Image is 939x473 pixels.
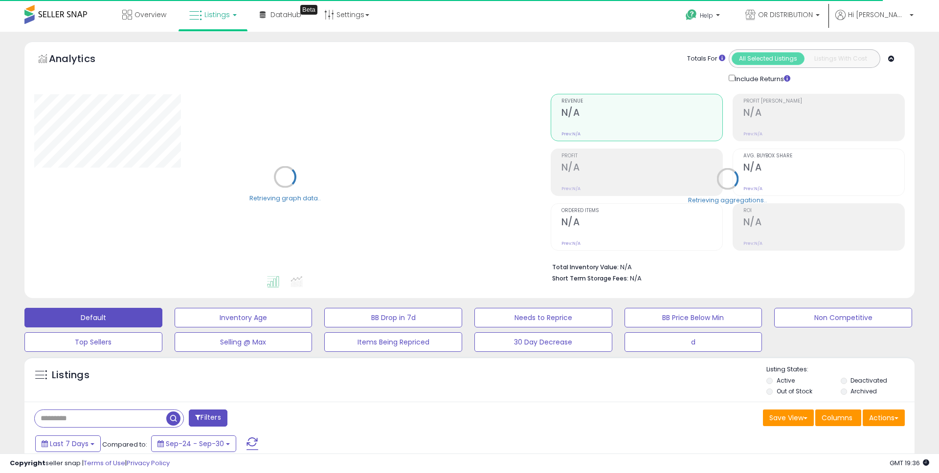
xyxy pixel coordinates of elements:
div: Retrieving aggregations.. [688,195,767,204]
a: Help [678,1,730,32]
strong: Copyright [10,458,45,468]
a: Hi [PERSON_NAME] [835,10,914,32]
div: Include Returns [721,73,802,84]
div: Tooltip anchor [300,5,317,15]
span: Help [700,11,713,20]
button: Non Competitive [774,308,912,327]
div: seller snap | | [10,459,170,468]
span: OR DISTRIBUTION [758,10,813,20]
button: d [625,332,762,352]
div: Retrieving graph data.. [249,193,321,202]
button: Items Being Repriced [324,332,462,352]
button: BB Price Below Min [625,308,762,327]
button: Needs to Reprice [474,308,612,327]
h5: Analytics [49,52,114,68]
span: Hi [PERSON_NAME] [848,10,907,20]
button: 30 Day Decrease [474,332,612,352]
button: Inventory Age [175,308,313,327]
button: BB Drop in 7d [324,308,462,327]
button: All Selected Listings [732,52,805,65]
button: Listings With Cost [804,52,877,65]
div: Totals For [687,54,725,64]
button: Selling @ Max [175,332,313,352]
span: Listings [204,10,230,20]
button: Top Sellers [24,332,162,352]
span: DataHub [270,10,301,20]
button: Default [24,308,162,327]
i: Get Help [685,9,697,21]
span: Overview [134,10,166,20]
